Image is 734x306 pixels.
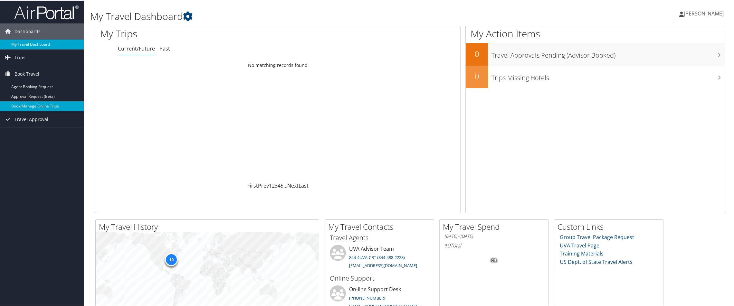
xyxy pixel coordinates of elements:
[328,221,434,232] h2: My Travel Contacts
[330,233,429,242] h3: Travel Agents
[684,9,724,16] span: [PERSON_NAME]
[90,9,517,23] h1: My Travel Dashboard
[491,70,725,82] h3: Trips Missing Hotels
[679,3,730,23] a: [PERSON_NAME]
[14,4,79,19] img: airportal-logo.png
[560,233,634,240] a: Group Travel Package Request
[269,181,272,189] a: 1
[444,233,544,239] h6: [DATE] - [DATE]
[14,49,25,65] span: Trips
[444,241,450,248] span: $0
[14,111,48,127] span: Travel Approval
[327,244,432,271] li: UVA Advisor Team
[100,26,303,40] h1: My Trips
[287,181,299,189] a: Next
[272,181,275,189] a: 2
[466,42,725,65] a: 0Travel Approvals Pending (Advisor Booked)
[95,59,460,70] td: No matching records found
[247,181,258,189] a: First
[558,221,663,232] h2: Custom Links
[99,221,319,232] h2: My Travel History
[281,181,283,189] a: 5
[118,44,155,51] a: Current/Future
[349,254,405,260] a: 844-4UVA-CBT (844-488-2228)
[275,181,278,189] a: 3
[283,181,287,189] span: …
[466,65,725,88] a: 0Trips Missing Hotels
[444,241,544,248] h6: Total
[466,26,725,40] h1: My Action Items
[14,23,41,39] span: Dashboards
[330,273,429,282] h3: Online Support
[466,70,488,81] h2: 0
[159,44,170,51] a: Past
[165,253,178,265] div: 19
[491,258,497,262] tspan: 0%
[560,258,633,265] a: US Dept. of State Travel Alerts
[491,47,725,59] h3: Travel Approvals Pending (Advisor Booked)
[278,181,281,189] a: 4
[560,249,604,256] a: Training Materials
[299,181,309,189] a: Last
[349,294,385,300] a: [PHONE_NUMBER]
[560,241,600,248] a: UVA Travel Page
[14,65,39,81] span: Book Travel
[349,262,417,268] a: [EMAIL_ADDRESS][DOMAIN_NAME]
[443,221,548,232] h2: My Travel Spend
[258,181,269,189] a: Prev
[466,48,488,59] h2: 0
